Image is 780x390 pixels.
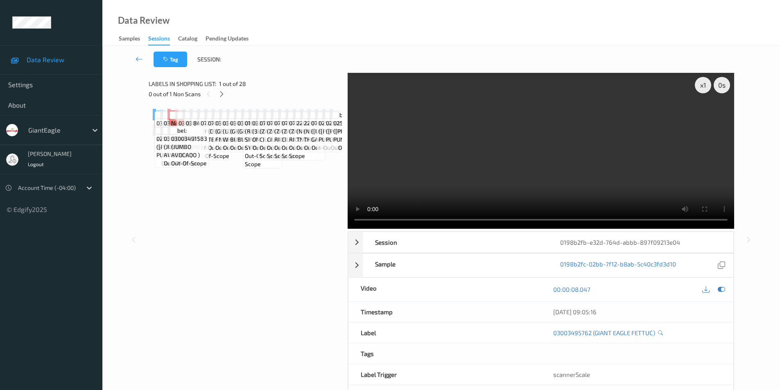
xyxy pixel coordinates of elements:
span: Label: 03003491583 (JUMBO AVOCADO ) [171,126,207,159]
div: Session [363,232,548,252]
span: Label: 03003493765 (GE SALTED BUTTER Q) [237,111,274,144]
div: Sessions [148,34,170,45]
span: Label: 07142901230 (ZATARAINS RICE ) [289,111,323,144]
span: out-of-scope [223,144,259,152]
span: out-of-scope [245,152,280,168]
span: Label: 02500004766 ([PERSON_NAME] PUNCH 5% ) [319,111,364,144]
span: Label: 07142901306 (ZATARAINS CILANTRO) [260,111,294,144]
span: Label: 03003493765 (GE SALTED BUTTER Q) [230,111,266,144]
div: scannerScale [541,364,733,385]
span: Label: Non-Scan [171,111,187,135]
div: 0 out of 1 Non Scans [149,89,342,99]
span: out-of-scope [267,144,301,160]
span: Label: 03003491583 (JUMBO AVOCADO ) [164,126,200,159]
a: 00:00:08.047 [553,285,590,293]
a: Catalog [178,33,206,45]
a: Sessions [148,33,178,45]
a: 03003495762 (GIANT EAGLE FETTUC) [553,329,655,337]
span: out-of-scope [164,159,199,167]
span: out-of-scope [304,144,340,152]
span: Label: 03003409297 (GE SHRED FNCY PARM) [215,111,251,144]
div: Label Trigger [348,364,541,385]
span: Label: 07294560136 ([PERSON_NAME]) [201,111,249,135]
div: [DATE] 09:05:16 [553,308,721,316]
span: Label: 02500004766 ([PERSON_NAME] PUNCH 5% ) [156,126,202,159]
span: out-of-scope [282,144,316,160]
span: Label: 22046500000 (NB BNL SKN THIG ) [304,111,340,144]
div: Sample0198b2fc-02bb-7f12-b8ab-5c40c3fd3d10 [348,253,734,277]
span: Label: 07142901306 (ZATARAINS CILANTRO) [267,111,301,144]
span: out-of-scope [312,144,347,152]
div: Samples [119,34,140,45]
div: 0198b2fb-e32d-764d-abbb-897f09213e04 [548,232,733,252]
span: out-of-scope [289,144,323,160]
span: out-of-scope [338,144,374,152]
div: Label [348,322,541,343]
a: 0198b2fc-02bb-7f12-b8ab-5c40c3fd3d10 [560,260,676,271]
span: out-of-scope [230,144,266,152]
div: Session0198b2fb-e32d-764d-abbb-897f09213e04 [348,232,734,253]
span: out-of-scope [296,144,332,152]
span: Label: 07142901306 (ZATARAINS CILANTRO) [282,111,316,144]
div: x 1 [695,77,711,93]
a: Pending Updates [206,33,257,45]
span: Label: 07045900558 ([US_STATE] GARLIC TST ) [311,111,348,144]
span: 1 out of 28 [219,80,246,88]
span: out-of-scope [274,144,309,160]
span: Label: 02500004766 ([PERSON_NAME] PUNCH 5% ) [326,111,372,144]
div: Data Review [118,16,170,25]
button: Tag [154,52,187,67]
div: 0 s [714,77,730,93]
div: Timestamp [348,302,541,322]
div: Sample [363,254,548,277]
span: out-of-scope [253,144,288,152]
span: Label: 02500004766 ([PERSON_NAME] PUNCH 5% ) [333,111,379,144]
span: Label: 03338360002 (3LB YELLOW ON. ) [252,111,289,144]
span: out-of-scope [260,144,294,160]
div: Video [348,278,541,301]
div: Tags [348,343,541,364]
a: Samples [119,33,148,45]
span: Label: 01660000188 (ROSES SIMPLE SYRUP) [245,111,280,152]
span: out-of-scope [237,144,273,152]
span: Labels in shopping list: [149,80,216,88]
span: out-of-scope [215,144,251,152]
span: Label: 07142901230 (ZATARAINS RICE ) [274,111,309,144]
span: Session: [197,55,221,63]
span: Label: 03450063203 (LOL HEAVY WHIPPING) [223,111,259,144]
span: out-of-scope [171,159,207,167]
span: Label: 22041500000 (NB CHIC TNDRS ) [296,111,332,144]
div: Pending Updates [206,34,249,45]
span: out-of-scope [194,152,229,160]
div: Catalog [178,34,197,45]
